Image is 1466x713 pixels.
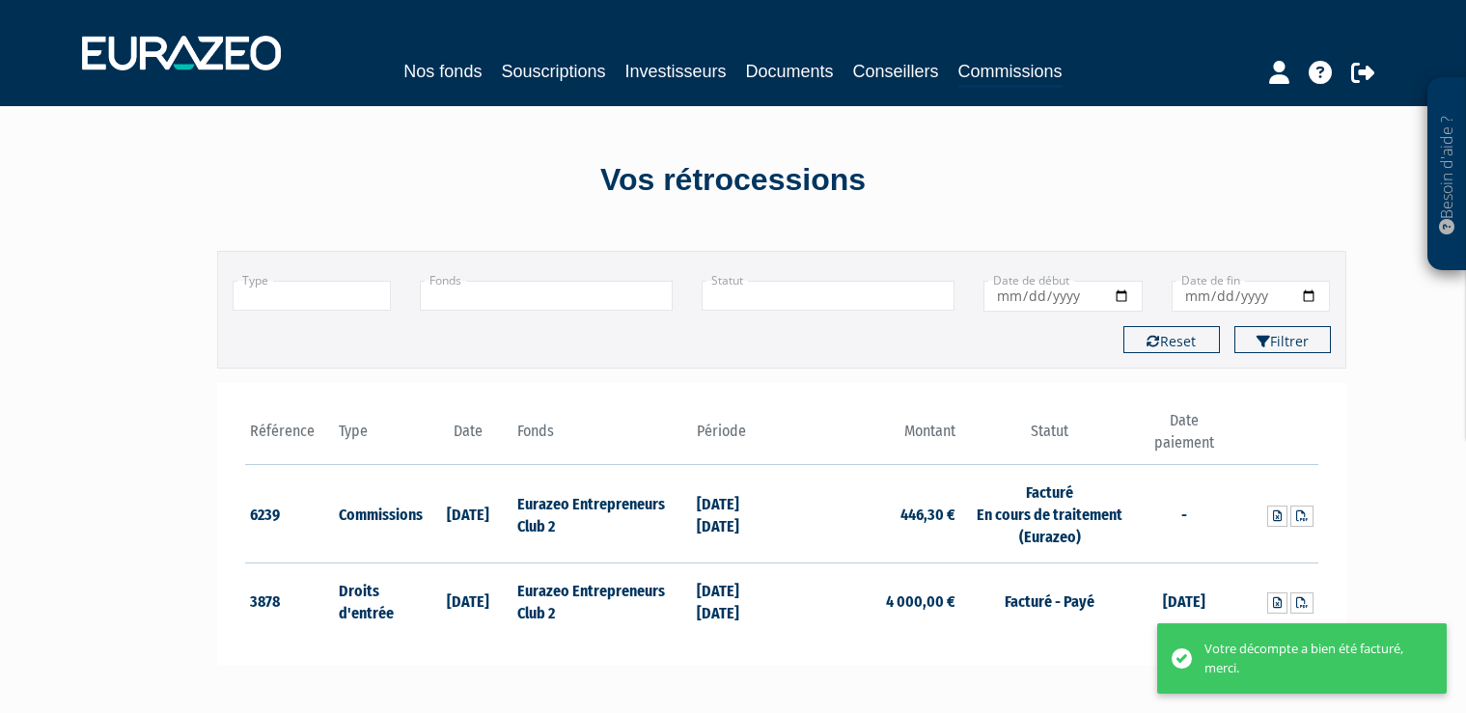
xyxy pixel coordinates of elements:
[424,465,513,563] td: [DATE]
[692,465,782,563] td: [DATE] [DATE]
[424,410,513,465] th: Date
[1139,465,1229,563] td: -
[245,562,335,638] td: 3878
[958,58,1063,88] a: Commissions
[782,410,960,465] th: Montant
[82,36,281,70] img: 1732889491-logotype_eurazeo_blanc_rvb.png
[1139,562,1229,638] td: [DATE]
[334,562,424,638] td: Droits d'entrée
[183,158,1284,203] div: Vos rétrocessions
[1436,88,1458,261] p: Besoin d'aide ?
[692,562,782,638] td: [DATE] [DATE]
[512,410,691,465] th: Fonds
[960,465,1139,563] td: Facturé En cours de traitement (Eurazeo)
[334,465,424,563] td: Commissions
[853,58,939,85] a: Conseillers
[403,58,482,85] a: Nos fonds
[782,562,960,638] td: 4 000,00 €
[624,58,726,85] a: Investisseurs
[245,465,335,563] td: 6239
[746,58,834,85] a: Documents
[1204,640,1418,677] div: Votre décompte a bien été facturé, merci.
[424,562,513,638] td: [DATE]
[960,562,1139,638] td: Facturé - Payé
[782,465,960,563] td: 446,30 €
[960,410,1139,465] th: Statut
[512,562,691,638] td: Eurazeo Entrepreneurs Club 2
[1139,410,1229,465] th: Date paiement
[512,465,691,563] td: Eurazeo Entrepreneurs Club 2
[245,410,335,465] th: Référence
[1234,326,1331,353] button: Filtrer
[1123,326,1220,353] button: Reset
[334,410,424,465] th: Type
[501,58,605,85] a: Souscriptions
[692,410,782,465] th: Période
